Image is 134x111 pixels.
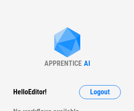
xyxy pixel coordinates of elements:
span: Logout [90,89,110,96]
img: Apprentice AI [50,27,85,59]
div: APPRENTICE [44,59,82,68]
button: Logout [79,85,121,99]
div: Hello Editor ! [13,85,47,99]
div: AI [84,59,90,68]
